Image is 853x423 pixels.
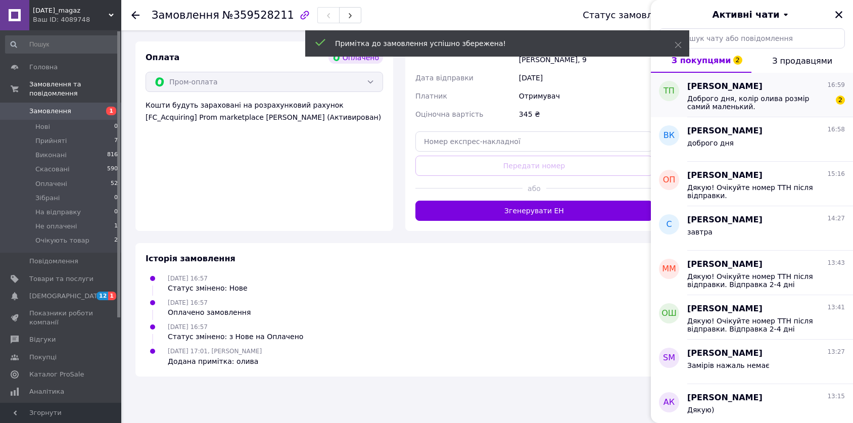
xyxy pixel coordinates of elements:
span: Зібрані [35,194,60,203]
span: АК [664,397,675,408]
div: [FC_Acquiring] Prom marketplace [PERSON_NAME] (Активирован) [146,112,383,122]
span: Скасовані [35,165,70,174]
span: 2 [836,96,845,105]
span: 816 [107,151,118,160]
span: завтра [687,228,713,236]
span: 13:15 [827,392,845,401]
span: [PERSON_NAME] [687,259,763,270]
div: Отримувач [517,87,655,105]
span: 13:41 [827,303,845,312]
span: Виконані [35,151,67,160]
button: Закрити [833,9,845,21]
div: Статус змінено: з Нове на Оплачено [168,332,303,342]
span: ОШ [661,308,677,319]
button: ОП[PERSON_NAME]15:16Дякую! Очікуйте номер ТТН після відправки. [651,162,853,206]
span: 1 [106,107,116,115]
span: Платник [415,92,447,100]
span: Аналітика [29,387,64,396]
span: 1 [108,292,116,300]
span: З покупцями [672,56,731,65]
span: Повідомлення [29,257,78,266]
span: Замірів нажаль немає [687,361,770,369]
span: [DATE] 16:57 [168,299,208,306]
span: [DATE] 16:57 [168,323,208,331]
span: [DATE] 16:57 [168,275,208,282]
span: 590 [107,165,118,174]
input: Номер експрес-накладної [415,131,653,152]
span: Покупці [29,353,57,362]
span: SM [663,352,675,364]
span: 0 [114,194,118,203]
span: [PERSON_NAME] [687,303,763,315]
span: Замовлення та повідомлення [29,80,121,98]
span: [PERSON_NAME] [687,348,763,359]
span: ВК [664,130,675,142]
span: Показники роботи компанії [29,309,93,327]
button: С[PERSON_NAME]14:27завтра [651,206,853,251]
span: №359528211 [222,9,294,21]
span: 13:43 [827,259,845,267]
span: С [666,219,672,230]
div: 345 ₴ [517,105,655,123]
div: Кошти будуть зараховані на розрахунковий рахунок [146,100,383,122]
span: 7 [114,136,118,146]
span: ММ [662,263,676,275]
span: Прийняті [35,136,67,146]
div: Оплачено замовлення [168,307,251,317]
button: ММ[PERSON_NAME]13:43Дякую! Очікуйте номер ТТН після відправки. Відправка 2-4 дні [651,251,853,295]
span: Каталог ProSale [29,370,84,379]
span: З продавцями [772,56,832,66]
span: [DATE] 17:01, [PERSON_NAME] [168,348,262,355]
span: Замовлення [29,107,71,116]
span: 16:59 [827,81,845,89]
span: 2 [114,236,118,245]
span: [PERSON_NAME] [687,392,763,404]
div: Ваш ID: 4089748 [33,15,121,24]
span: Історія замовлення [146,254,235,263]
span: ТП [664,85,675,97]
div: Повернутися назад [131,10,139,20]
button: Згенерувати ЕН [415,201,653,221]
button: ОШ[PERSON_NAME]13:41Дякую! Очікуйте номер ТТН після відправки. Відправка 2-4 дні [651,295,853,340]
span: Очікують товар [35,236,89,245]
span: [PERSON_NAME] [687,214,763,226]
span: Нові [35,122,50,131]
span: Відгуки [29,335,56,344]
span: [PERSON_NAME] [687,125,763,137]
span: 0 [114,208,118,217]
span: Замовлення [152,9,219,21]
span: Оціночна вартість [415,110,483,118]
span: 16:58 [827,125,845,134]
span: Semik_magaz [33,6,109,15]
button: З покупцями2 [651,49,751,73]
span: Оплата [146,53,179,62]
span: 52 [111,179,118,189]
span: Дата відправки [415,74,473,82]
span: Не оплачені [35,222,77,231]
span: [DEMOGRAPHIC_DATA] [29,292,104,301]
div: Статус змінено: Нове [168,283,248,293]
span: На відправку [35,208,81,217]
span: 14:27 [827,214,845,223]
div: Статус замовлення [583,10,676,20]
span: [PERSON_NAME] [687,81,763,92]
div: Додана примітка: олива [168,356,262,366]
span: Дякую! Очікуйте номер ТТН після відправки. Відправка 2-4 дні [687,272,831,289]
button: ВК[PERSON_NAME]16:58доброго дня [651,117,853,162]
span: 0 [114,122,118,131]
span: або [523,183,546,194]
span: Оплачені [35,179,67,189]
span: Активні чати [712,8,779,21]
span: 2 [733,56,742,65]
button: З продавцями [751,49,853,73]
input: Пошук чату або повідомлення [659,28,845,49]
span: [PERSON_NAME] [687,170,763,181]
button: Активні чати [679,8,825,21]
div: [DATE] [517,69,655,87]
span: Дякую! Очікуйте номер ТТН після відправки. [687,183,831,200]
button: SM[PERSON_NAME]13:27Замірів нажаль немає [651,340,853,384]
span: 13:27 [827,348,845,356]
span: Дякую! Очікуйте номер ТТН після відправки. Відправка 2-4 дні [687,317,831,333]
span: 15:16 [827,170,845,178]
span: доброго дня [687,139,734,147]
